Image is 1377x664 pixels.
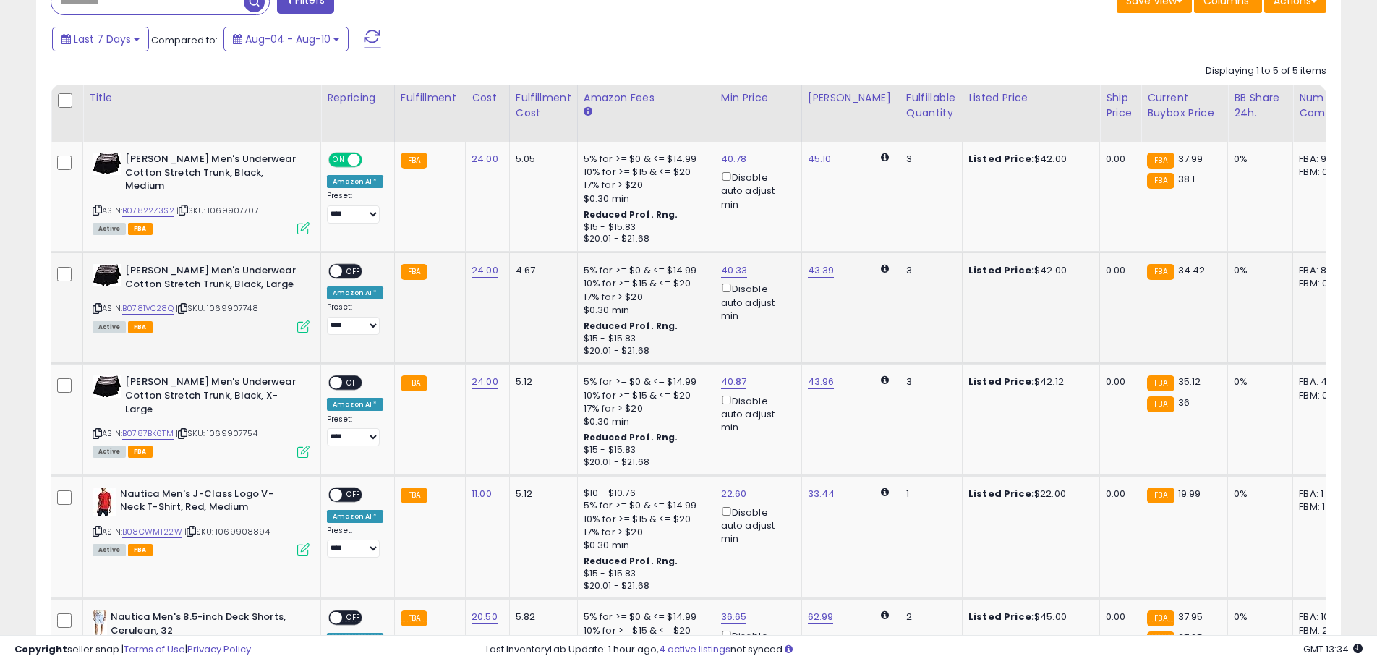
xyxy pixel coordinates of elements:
small: FBA [1147,153,1174,169]
div: 4.67 [516,264,566,277]
b: Listed Price: [968,610,1034,623]
small: FBA [1147,264,1174,280]
div: $20.01 - $21.68 [584,233,704,245]
div: 17% for > $20 [584,179,704,192]
div: [PERSON_NAME] [808,90,894,106]
div: 5.12 [516,488,566,501]
b: Listed Price: [968,487,1034,501]
div: Fulfillment [401,90,459,106]
div: Amazon AI * [327,510,383,523]
div: Repricing [327,90,388,106]
div: FBA: 10 [1299,610,1347,623]
span: OFF [342,612,365,624]
b: Listed Price: [968,375,1034,388]
div: 5.82 [516,610,566,623]
div: $0.30 min [584,415,704,428]
div: FBM: 1 [1299,501,1347,514]
span: OFF [360,154,383,166]
img: 31xLG6JaumL._SL40_.jpg [93,610,107,639]
div: FBM: 0 [1299,277,1347,290]
small: FBA [1147,375,1174,391]
div: Cost [472,90,503,106]
small: FBA [1147,396,1174,412]
b: Reduced Prof. Rng. [584,320,678,332]
b: Listed Price: [968,152,1034,166]
a: 43.39 [808,263,835,278]
div: Disable auto adjust min [721,393,790,435]
div: 5% for >= $0 & <= $14.99 [584,499,704,512]
a: 40.33 [721,263,748,278]
div: Title [89,90,315,106]
div: Preset: [327,414,383,447]
a: 40.87 [721,375,747,389]
button: Aug-04 - Aug-10 [223,27,349,51]
div: Amazon AI * [327,286,383,299]
div: FBA: 8 [1299,264,1347,277]
div: 0% [1234,610,1282,623]
span: | SKU: 1069907754 [176,427,257,439]
div: 5.05 [516,153,566,166]
b: [PERSON_NAME] Men's Underwear Cotton Stretch Trunk, Black, Large [125,264,301,294]
span: 38.1 [1178,172,1195,186]
div: 17% for > $20 [584,402,704,415]
div: $0.30 min [584,192,704,205]
b: [PERSON_NAME] Men's Underwear Cotton Stretch Trunk, Black, Medium [125,153,301,197]
div: 3 [906,375,951,388]
span: FBA [128,446,153,458]
div: 5% for >= $0 & <= $14.99 [584,153,704,166]
a: B0787BK6TM [122,427,174,440]
div: Disable auto adjust min [721,169,790,211]
small: FBA [1147,173,1174,189]
div: 10% for >= $15 & <= $20 [584,277,704,290]
div: FBM: 0 [1299,166,1347,179]
span: 34.42 [1178,263,1206,277]
div: Current Buybox Price [1147,90,1222,121]
div: $0.30 min [584,304,704,317]
span: 37.95 [1178,610,1203,623]
span: Last 7 Days [74,32,131,46]
div: $20.01 - $21.68 [584,580,704,592]
span: 19.99 [1178,487,1201,501]
div: Listed Price [968,90,1093,106]
div: ASIN: [93,264,310,331]
div: 0.00 [1106,375,1130,388]
span: All listings currently available for purchase on Amazon [93,544,126,556]
a: 62.99 [808,610,834,624]
div: ASIN: [93,153,310,233]
span: | SKU: 1069908894 [184,526,270,537]
a: 45.10 [808,152,832,166]
div: 0% [1234,264,1282,277]
span: Compared to: [151,33,218,47]
b: Nautica Men's 8.5-inch Deck Shorts, Cerulean, 32 [111,610,286,641]
div: Preset: [327,191,383,224]
div: $45.00 [968,610,1088,623]
span: OFF [342,488,365,501]
small: FBA [1147,610,1174,626]
b: Reduced Prof. Rng. [584,555,678,567]
img: 41YilJ1J7ZL._SL40_.jpg [93,264,121,286]
div: $42.00 [968,153,1088,166]
b: Reduced Prof. Rng. [584,208,678,221]
div: 3 [906,153,951,166]
span: FBA [128,544,153,556]
small: FBA [401,375,427,391]
span: All listings currently available for purchase on Amazon [93,321,126,333]
div: ASIN: [93,375,310,456]
div: $15 - $15.83 [584,568,704,580]
div: Displaying 1 to 5 of 5 items [1206,64,1326,78]
a: 43.96 [808,375,835,389]
span: OFF [342,265,365,278]
div: 0.00 [1106,264,1130,277]
div: BB Share 24h. [1234,90,1287,121]
div: Fulfillment Cost [516,90,571,121]
div: 0.00 [1106,488,1130,501]
span: | SKU: 1069907748 [176,302,258,314]
div: seller snap | | [14,643,251,657]
span: Aug-04 - Aug-10 [245,32,331,46]
a: 40.78 [721,152,747,166]
div: 0.00 [1106,153,1130,166]
span: 35.12 [1178,375,1201,388]
b: Nautica Men's J-Class Logo V-Neck T-Shirt, Red, Medium [120,488,296,518]
div: $10 - $10.76 [584,488,704,500]
a: Terms of Use [124,642,185,656]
